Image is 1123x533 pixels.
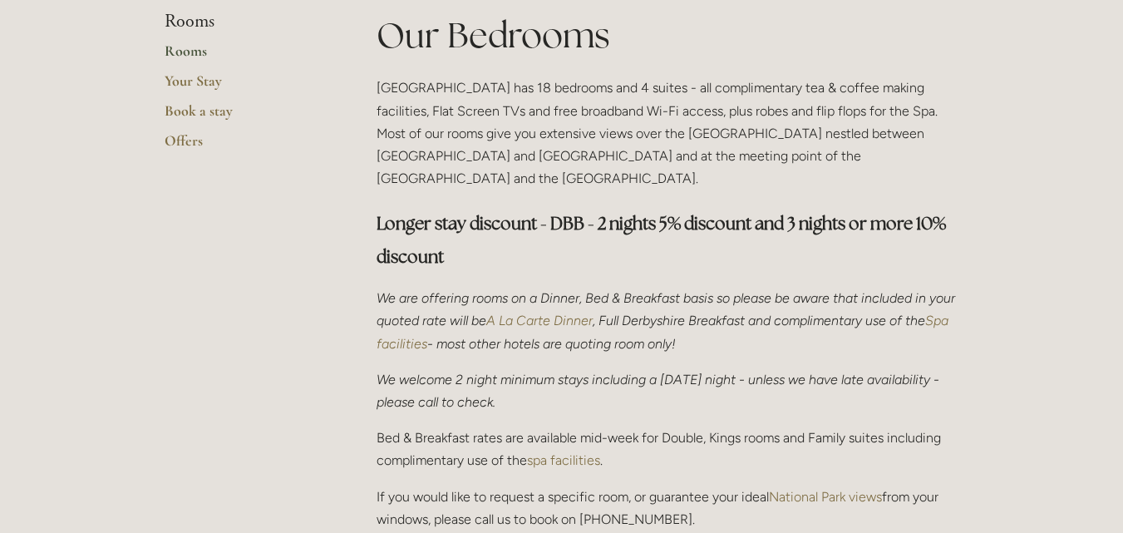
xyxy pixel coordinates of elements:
a: Offers [165,131,323,161]
strong: Longer stay discount - DBB - 2 nights 5% discount and 3 nights or more 10% discount [377,212,949,268]
a: Book a stay [165,101,323,131]
a: spa facilities [527,452,600,468]
li: Rooms [165,11,323,32]
a: Rooms [165,42,323,72]
p: If you would like to request a specific room, or guarantee your ideal from your windows, please c... [377,486,959,531]
em: We are offering rooms on a Dinner, Bed & Breakfast basis so please be aware that included in your... [377,290,958,328]
a: National Park views [769,489,882,505]
h1: Our Bedrooms [377,11,959,60]
a: Your Stay [165,72,323,101]
em: , Full Derbyshire Breakfast and complimentary use of the [593,313,925,328]
p: Bed & Breakfast rates are available mid-week for Double, Kings rooms and Family suites including ... [377,427,959,471]
em: - most other hotels are quoting room only! [427,336,676,352]
a: Spa facilities [377,313,952,351]
p: [GEOGRAPHIC_DATA] has 18 bedrooms and 4 suites - all complimentary tea & coffee making facilities... [377,76,959,190]
a: A La Carte Dinner [486,313,593,328]
em: We welcome 2 night minimum stays including a [DATE] night - unless we have late availability - pl... [377,372,943,410]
